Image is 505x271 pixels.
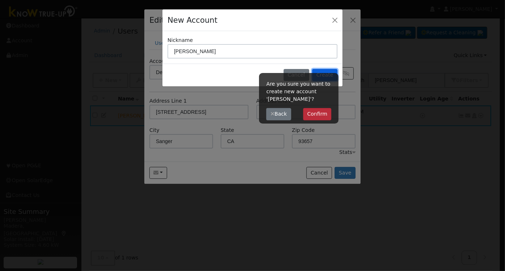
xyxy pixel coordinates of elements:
button: Cancel [284,69,309,81]
label: Nickname [167,36,193,44]
p: Are you sure you want to create new account '[PERSON_NAME]'? [266,80,331,103]
button: Confirm [303,108,332,120]
button: Create [312,69,338,81]
button: Back [266,108,291,120]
